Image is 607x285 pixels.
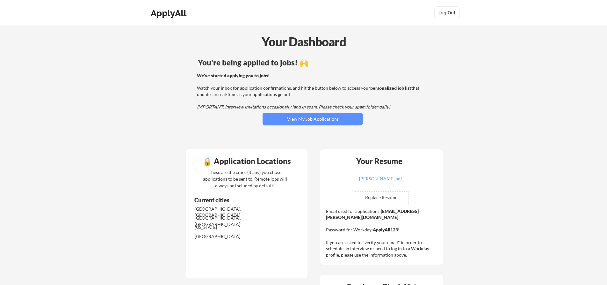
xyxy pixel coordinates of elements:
div: You're being applied to jobs! 🙌 [198,59,428,66]
div: [GEOGRAPHIC_DATA] [195,233,262,240]
a: [PERSON_NAME].pdf [343,176,418,186]
div: ApplyAll [151,8,188,19]
div: Your Resume [348,157,411,165]
div: 🔒 Application Locations [187,157,306,165]
strong: ApplyAll123! [373,227,400,232]
strong: We've started applying you to jobs! [197,73,270,78]
em: IMPORTANT: Interview invitations occasionally land in spam. Please check your spam folder daily! [197,104,390,109]
div: [GEOGRAPHIC_DATA], [GEOGRAPHIC_DATA] [195,215,262,227]
div: [PERSON_NAME].pdf [343,176,418,181]
button: Log Out [434,6,460,19]
div: These are the cities (if any) you chose applications to be sent to. Remote jobs will always be in... [201,169,289,189]
div: Watch your inbox for application confirmations, and hit the button below to access your that upda... [197,72,427,110]
strong: personalized job list [370,85,411,91]
button: View My Job Applications [263,113,363,125]
div: [US_STATE] [195,224,262,230]
div: Current cities [194,197,283,203]
div: [GEOGRAPHIC_DATA], [GEOGRAPHIC_DATA] [195,206,262,218]
div: Your Dashboard [1,33,607,51]
div: Email used for applications: Password for Workday: If you are asked to "verify your email" in ord... [326,208,438,258]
